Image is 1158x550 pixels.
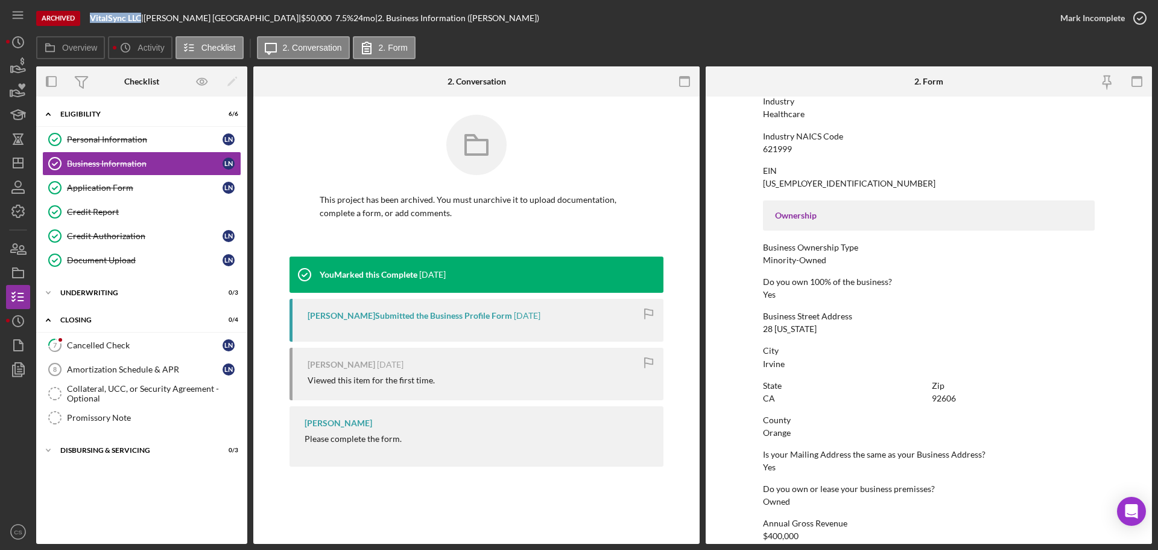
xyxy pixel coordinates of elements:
tspan: 7 [53,341,57,349]
div: Industry NAICS Code [763,132,1095,141]
div: Do you own 100% of the business? [763,277,1095,287]
div: Application Form [67,183,223,193]
div: [US_EMPLOYER_IDENTIFICATION_NUMBER] [763,179,935,188]
div: Please complete the form. [305,434,402,444]
div: L N [223,254,235,266]
div: 0 / 4 [217,316,238,324]
label: 2. Conversation [283,43,342,53]
a: Credit Report [42,200,241,224]
div: 6 / 6 [217,110,238,118]
div: Healthcare [763,109,805,119]
a: Document UploadLN [42,248,241,272]
div: Personal Information [67,135,223,144]
label: 2. Form [379,43,408,53]
div: Disbursing & Servicing [60,447,208,454]
a: Promissory Note [42,406,241,430]
div: L N [223,158,235,170]
button: 2. Conversation [257,36,350,59]
div: 621999 [763,144,792,154]
label: Activity [138,43,164,53]
div: Open Intercom Messenger [1117,497,1146,526]
a: 7Cancelled CheckLN [42,333,241,357]
button: Checklist [176,36,244,59]
div: L N [223,363,235,376]
div: 2. Conversation [448,77,506,86]
div: | 2. Business Information ([PERSON_NAME]) [375,13,539,23]
div: Mark Incomplete [1060,6,1125,30]
div: L N [223,133,235,145]
div: Business Ownership Type [763,243,1095,252]
time: 2025-07-25 23:32 [514,311,540,321]
div: Viewed this item for the first time. [308,376,435,385]
a: Application FormLN [42,176,241,200]
div: [PERSON_NAME] Submitted the Business Profile Form [308,311,512,321]
div: $400,000 [763,531,799,541]
a: 8Amortization Schedule & APRLN [42,357,241,382]
div: Is your Mailing Address the same as your Business Address? [763,450,1095,459]
div: Checklist [124,77,159,86]
div: Yes [763,462,776,472]
div: L N [223,182,235,194]
div: Orange [763,428,791,438]
div: CA [763,394,775,403]
button: CS [6,520,30,544]
div: 0 / 3 [217,289,238,296]
div: Do you own or lease your business premisses? [763,484,1095,494]
div: You Marked this Complete [320,270,417,280]
button: Mark Incomplete [1048,6,1152,30]
label: Overview [62,43,97,53]
div: County [763,415,1095,425]
div: 24 mo [353,13,375,23]
div: Annual Gross Revenue [763,519,1095,528]
b: VitalSync LLC [90,13,141,23]
div: 0 / 3 [217,447,238,454]
a: Personal InformationLN [42,127,241,152]
div: L N [223,339,235,351]
div: City [763,346,1095,356]
button: Overview [36,36,105,59]
div: Business Street Address [763,312,1095,321]
div: Ownership [775,211,1083,220]
div: State [763,381,926,391]
div: 7.5 % [335,13,353,23]
div: [PERSON_NAME] [GEOGRAPHIC_DATA] | [144,13,301,23]
div: L N [223,230,235,242]
div: Industry [763,97,1095,106]
div: Underwriting [60,289,208,296]
p: This project has been archived. You must unarchive it to upload documentation, complete a form, o... [320,193,633,220]
div: 92606 [932,394,956,403]
div: $50,000 [301,13,335,23]
time: 2025-07-25 23:31 [377,360,403,369]
tspan: 8 [53,366,57,373]
text: CS [14,529,22,536]
div: Credit Report [67,207,241,217]
div: [PERSON_NAME] [305,418,372,428]
div: Credit Authorization [67,231,223,241]
button: 2. Form [353,36,416,59]
a: Credit AuthorizationLN [42,224,241,248]
button: Activity [108,36,172,59]
div: Business Information [67,159,223,168]
div: Closing [60,316,208,324]
div: Collateral, UCC, or Security Agreement - Optional [67,384,241,403]
div: | [90,13,144,23]
a: Business InformationLN [42,152,241,176]
div: 28 [US_STATE] [763,324,817,334]
div: Yes [763,290,776,299]
div: EIN [763,166,1095,176]
div: Eligibility [60,110,208,118]
div: 2. Form [914,77,943,86]
div: Zip [932,381,1095,391]
time: 2025-08-04 17:30 [419,270,446,280]
div: Promissory Note [67,413,241,423]
a: Collateral, UCC, or Security Agreement - Optional [42,382,241,406]
div: Archived [36,11,80,26]
label: Checklist [201,43,236,53]
div: Owned [763,497,790,507]
div: [PERSON_NAME] [308,360,375,369]
div: Document Upload [67,255,223,265]
div: Minority-Owned [763,255,826,265]
div: Irvine [763,359,785,369]
div: Amortization Schedule & APR [67,365,223,374]
div: Cancelled Check [67,341,223,350]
